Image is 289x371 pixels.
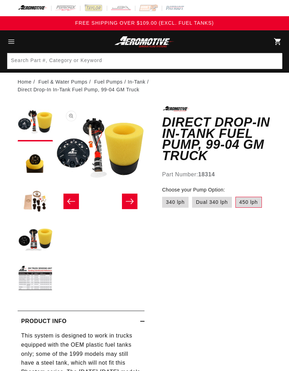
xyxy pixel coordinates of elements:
[122,194,137,209] button: Slide right
[113,36,176,48] img: Aeromotive
[18,261,53,297] button: Load image 5 in gallery view
[18,223,53,258] button: Load image 4 in gallery view
[18,106,144,297] media-gallery: Gallery Viewer
[18,145,53,180] button: Load image 2 in gallery view
[198,171,215,177] strong: 18314
[63,194,79,209] button: Slide left
[162,186,226,194] legend: Choose your Pump Option:
[18,184,53,219] button: Load image 3 in gallery view
[7,53,282,69] input: Search Part #, Category or Keyword
[18,106,53,141] button: Load image 1 in gallery view
[128,78,150,86] li: In-Tank
[75,20,214,26] span: FREE SHIPPING OVER $109.00 (EXCL. FUEL TANKS)
[162,197,189,208] label: 340 lph
[18,311,144,332] summary: Product Info
[162,170,271,179] div: Part Number:
[4,30,19,53] summary: Menu
[94,78,123,86] a: Fuel Pumps
[162,117,271,161] h1: Direct Drop-In In-Tank Fuel Pump, 99-04 GM Truck
[18,78,271,94] nav: breadcrumbs
[235,197,262,208] label: 450 lph
[18,78,32,86] a: Home
[266,53,282,69] button: Search Part #, Category or Keyword
[18,86,139,93] li: Direct Drop-In In-Tank Fuel Pump, 99-04 GM Truck
[21,317,67,326] h2: Product Info
[38,78,87,86] a: Fuel & Water Pumps
[192,197,232,208] label: Dual 340 lph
